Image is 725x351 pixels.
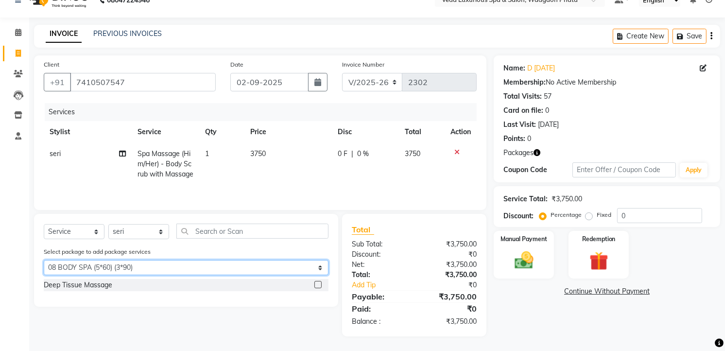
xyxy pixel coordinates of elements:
[527,134,531,144] div: 0
[680,163,708,177] button: Apply
[345,270,414,280] div: Total:
[414,249,484,260] div: ₹0
[673,29,707,44] button: Save
[352,225,374,235] span: Total
[345,316,414,327] div: Balance :
[503,105,543,116] div: Card on file:
[503,165,572,175] div: Coupon Code
[503,91,542,102] div: Total Visits:
[45,103,484,121] div: Services
[250,149,266,158] span: 3750
[345,280,426,290] a: Add Tip
[342,60,384,69] label: Invoice Number
[503,77,710,88] div: No Active Membership
[405,149,420,158] span: 3750
[199,121,244,143] th: Qty
[503,148,534,158] span: Packages
[44,73,71,91] button: +91
[503,77,546,88] div: Membership:
[244,121,332,143] th: Price
[230,60,243,69] label: Date
[613,29,669,44] button: Create New
[496,286,718,297] a: Continue Without Payment
[345,249,414,260] div: Discount:
[44,280,112,290] div: Deep Tissue Massage
[351,149,353,159] span: |
[572,162,676,177] input: Enter Offer / Coupon Code
[414,270,484,280] div: ₹3,750.00
[509,249,539,271] img: _cash.svg
[426,280,484,290] div: ₹0
[538,120,559,130] div: [DATE]
[414,291,484,302] div: ₹3,750.00
[501,235,547,244] label: Manual Payment
[357,149,369,159] span: 0 %
[132,121,199,143] th: Service
[544,91,552,102] div: 57
[44,121,132,143] th: Stylist
[503,63,525,73] div: Name:
[584,249,614,273] img: _gift.svg
[44,247,151,256] label: Select package to add package services
[205,149,209,158] span: 1
[93,29,162,38] a: PREVIOUS INVOICES
[414,260,484,270] div: ₹3,750.00
[345,303,414,315] div: Paid:
[332,121,399,143] th: Disc
[50,149,61,158] span: seri
[414,316,484,327] div: ₹3,750.00
[414,239,484,249] div: ₹3,750.00
[503,211,534,221] div: Discount:
[597,211,611,219] label: Fixed
[345,239,414,249] div: Sub Total:
[445,121,477,143] th: Action
[503,194,548,204] div: Service Total:
[138,149,193,178] span: Spa Massage (Him/Her) - Body Scrub with Massage
[176,224,328,239] input: Search or Scan
[44,60,59,69] label: Client
[503,134,525,144] div: Points:
[345,291,414,302] div: Payable:
[70,73,216,91] input: Search by Name/Mobile/Email/Code
[552,194,582,204] div: ₹3,750.00
[414,303,484,315] div: ₹0
[545,105,549,116] div: 0
[582,235,616,244] label: Redemption
[527,63,555,73] a: D [DATE]
[503,120,536,130] div: Last Visit:
[345,260,414,270] div: Net:
[338,149,347,159] span: 0 F
[399,121,445,143] th: Total
[551,211,582,219] label: Percentage
[46,25,82,43] a: INVOICE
